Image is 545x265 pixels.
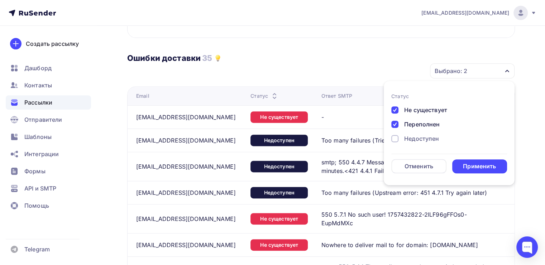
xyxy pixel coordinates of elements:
div: [EMAIL_ADDRESS][DOMAIN_NAME] [136,136,236,145]
div: Недоступен [404,134,439,143]
span: Too many failures (Tried all MXs) [321,136,413,145]
a: Отправители [6,112,91,127]
span: Nowhere to deliver mail to for domain: [DOMAIN_NAME] [321,241,478,249]
div: Недоступен [250,135,308,146]
div: Недоступен [250,187,308,198]
span: 550 5.7.1 No such user! 1757432822-2lLF96gFFOs0-EupMdMXc [321,210,495,227]
div: [EMAIL_ADDRESS][DOMAIN_NAME] [136,188,236,197]
span: Шаблоны [24,132,52,141]
div: Email [136,92,149,100]
div: [EMAIL_ADDRESS][DOMAIN_NAME] [136,215,236,223]
div: Выбрано: 2 [435,67,467,75]
button: Выбрано: 2 [430,63,515,79]
div: Отменить [405,162,433,170]
span: Telegram [24,245,50,254]
div: Не существует [250,239,308,251]
span: Интеграции [24,150,59,158]
span: Отправители [24,115,62,124]
span: Дашборд [24,64,52,72]
span: smtp; 550 4.4.7 Message expired: unable to deliver in 840 minutes.<421 4.4.1 Failed to establish ... [321,158,495,175]
div: Не существует [250,111,308,123]
div: Создать рассылку [26,39,79,48]
span: API и SMTP [24,184,56,193]
div: Статус [391,93,409,100]
a: [EMAIL_ADDRESS][DOMAIN_NAME] [421,6,536,20]
span: Контакты [24,81,52,90]
span: Формы [24,167,46,175]
span: - [321,113,324,121]
a: Шаблоны [6,130,91,144]
span: Рассылки [24,98,52,107]
h3: Ошибки доставки [127,53,201,63]
div: [EMAIL_ADDRESS][DOMAIN_NAME] [136,241,236,249]
ul: Выбрано: 2 [384,81,515,185]
span: Too many failures (Upstream error: 451 4.7.1 Try again later) [321,188,487,197]
div: Не существует [404,106,447,114]
div: [EMAIL_ADDRESS][DOMAIN_NAME] [136,162,236,171]
div: [EMAIL_ADDRESS][DOMAIN_NAME] [136,113,236,121]
div: Применить [463,162,496,170]
a: Дашборд [6,61,91,75]
div: Недоступен [250,161,308,172]
a: Контакты [6,78,91,92]
div: Ответ SMTP [321,92,352,100]
div: Переполнен [404,120,440,129]
span: Помощь [24,201,49,210]
div: Не существует [250,213,308,225]
h3: 35 [202,53,212,63]
div: Статус [250,92,279,100]
span: [EMAIL_ADDRESS][DOMAIN_NAME] [421,9,509,16]
a: Формы [6,164,91,178]
a: Рассылки [6,95,91,110]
